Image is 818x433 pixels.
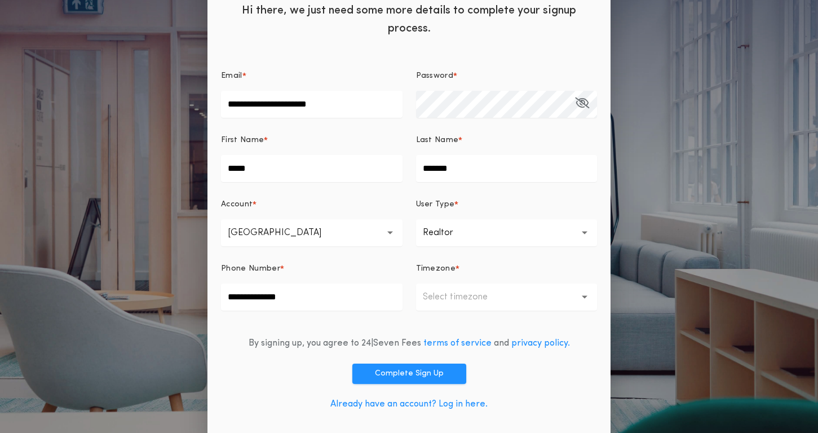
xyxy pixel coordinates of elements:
p: [GEOGRAPHIC_DATA] [228,226,339,240]
p: Select timezone [423,290,506,304]
p: Timezone [416,263,456,275]
button: [GEOGRAPHIC_DATA] [221,219,403,246]
input: Phone Number* [221,284,403,311]
div: By signing up, you agree to 24|Seven Fees and [249,337,570,350]
p: First Name [221,135,264,146]
p: User Type [416,199,455,210]
input: First Name* [221,155,403,182]
button: Realtor [416,219,598,246]
p: Last Name [416,135,459,146]
button: Select timezone [416,284,598,311]
a: privacy policy. [511,339,570,348]
input: Last Name* [416,155,598,182]
input: Email* [221,91,403,118]
button: Password* [575,91,589,118]
p: Realtor [423,226,471,240]
p: Phone Number [221,263,280,275]
input: Password* [416,91,598,118]
a: terms of service [423,339,492,348]
button: Complete Sign Up [352,364,466,384]
p: Password [416,70,454,82]
p: Account [221,199,253,210]
a: Already have an account? Log in here. [330,400,488,409]
p: Email [221,70,242,82]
